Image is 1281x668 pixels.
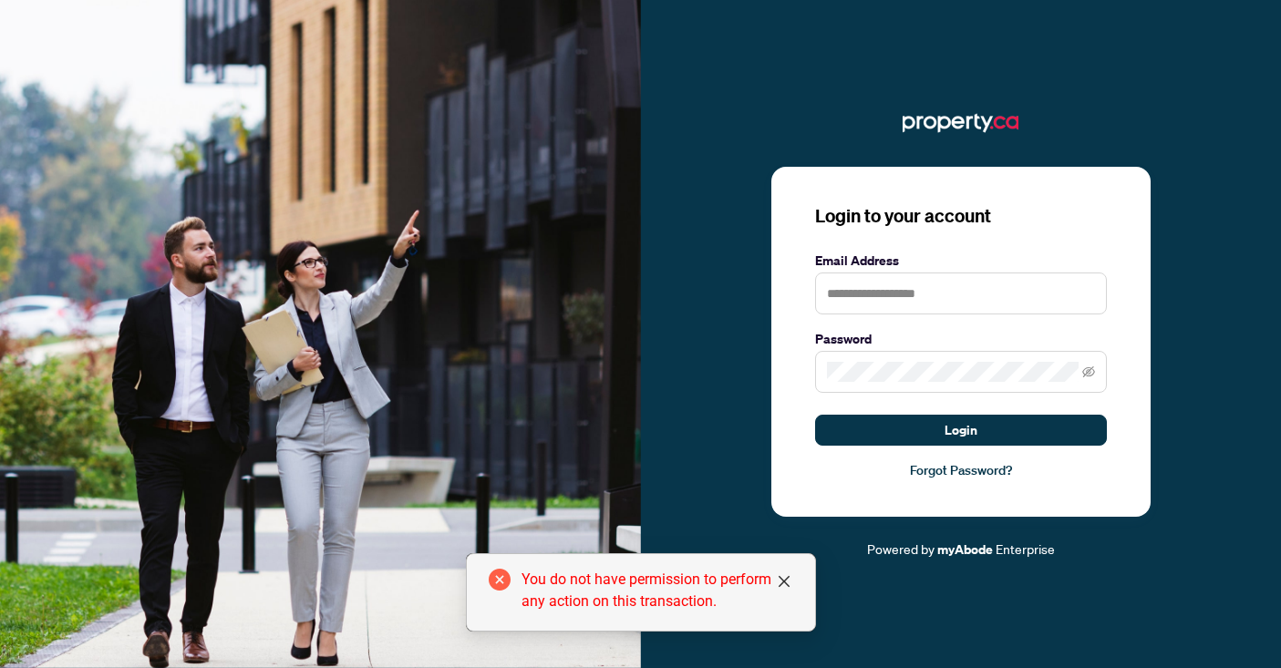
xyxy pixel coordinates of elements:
span: eye-invisible [1082,365,1095,378]
span: close-circle [489,569,511,591]
label: Email Address [815,251,1107,271]
a: Forgot Password? [815,460,1107,480]
span: Powered by [867,540,935,557]
h3: Login to your account [815,203,1107,229]
label: Password [815,329,1107,349]
div: You do not have permission to perform any action on this transaction. [522,569,793,612]
span: Enterprise [996,540,1055,557]
a: Close [774,571,794,591]
span: close [777,574,791,589]
img: ma-logo [903,108,1018,138]
span: Login [945,416,977,445]
button: Login [815,415,1107,446]
a: myAbode [937,540,993,560]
